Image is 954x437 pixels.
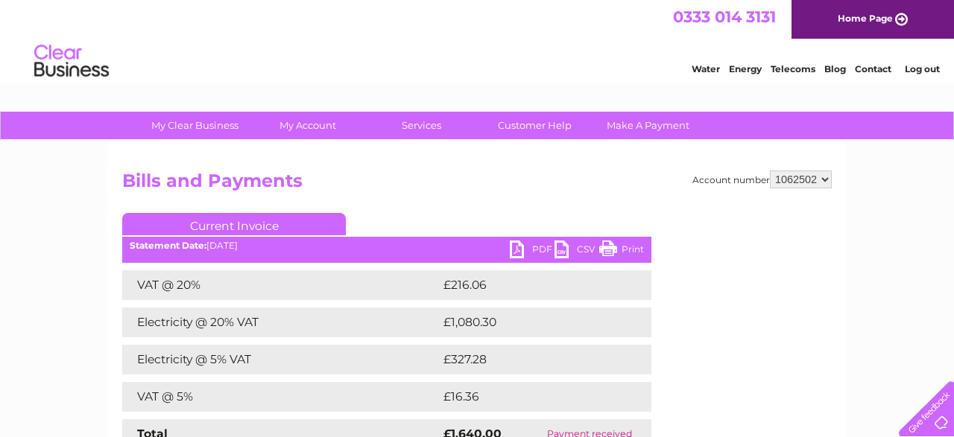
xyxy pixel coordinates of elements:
td: VAT @ 5% [122,382,440,412]
a: Services [360,112,483,139]
div: Clear Business is a trading name of Verastar Limited (registered in [GEOGRAPHIC_DATA] No. 3667643... [126,8,830,72]
td: £1,080.30 [440,307,628,337]
b: Statement Date: [130,240,206,251]
a: PDF [510,240,555,262]
a: Make A Payment [587,112,710,139]
a: Telecoms [771,63,815,74]
a: My Clear Business [133,112,256,139]
a: My Account [247,112,370,139]
a: Customer Help [473,112,596,139]
a: Log out [905,63,940,74]
a: Water [692,63,720,74]
td: Electricity @ 20% VAT [122,307,440,337]
a: Print [599,240,644,262]
a: Contact [855,63,891,74]
a: CSV [555,240,599,262]
a: Blog [824,63,846,74]
h2: Bills and Payments [122,170,832,199]
img: logo.png [34,39,110,84]
td: £216.06 [440,270,625,300]
div: [DATE] [122,240,651,251]
div: Account number [692,170,832,188]
td: £327.28 [440,345,625,374]
a: Current Invoice [122,213,346,235]
td: VAT @ 20% [122,270,440,300]
td: £16.36 [440,382,620,412]
a: Energy [729,63,762,74]
a: 0333 014 3131 [673,7,776,26]
td: Electricity @ 5% VAT [122,345,440,374]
